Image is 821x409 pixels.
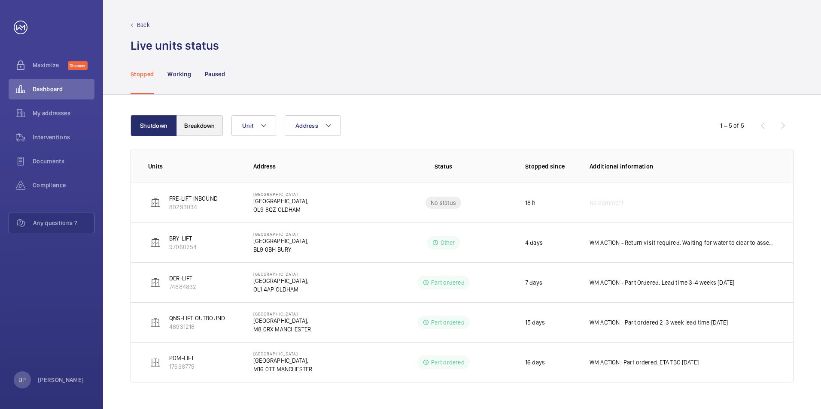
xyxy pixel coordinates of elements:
p: QNS-LIFT OUTBOUND [169,314,225,322]
p: 80293034 [169,203,218,211]
button: Breakdown [176,115,223,136]
p: WM ACTION- Part ordered. ETA TBC [DATE] [590,358,699,367]
button: Unit [231,115,276,136]
p: Status [381,162,505,171]
img: elevator.svg [150,277,161,288]
p: [GEOGRAPHIC_DATA], [253,237,308,245]
p: Units [148,162,240,171]
p: [GEOGRAPHIC_DATA], [253,277,308,285]
p: Part ordered [431,358,465,367]
span: No comment [590,198,624,207]
img: elevator.svg [150,317,161,328]
p: DP [18,376,26,384]
img: elevator.svg [150,198,161,208]
p: WM ACTION - Return visit required. Waiting for water to clear to assess damage [DATE] [590,238,776,247]
p: [PERSON_NAME] [38,376,84,384]
p: DER-LIFT [169,274,196,283]
p: M8 0RX MANCHESTER [253,325,311,334]
p: [GEOGRAPHIC_DATA] [253,232,308,237]
span: Compliance [33,181,94,189]
p: [GEOGRAPHIC_DATA] [253,351,312,356]
img: elevator.svg [150,357,161,367]
p: 74884832 [169,283,196,291]
p: 48931218 [169,322,225,331]
p: 97060254 [169,243,197,251]
span: Documents [33,157,94,165]
p: [GEOGRAPHIC_DATA], [253,316,311,325]
button: Shutdown [131,115,177,136]
button: Address [285,115,341,136]
p: Stopped since [525,162,576,171]
p: [GEOGRAPHIC_DATA], [253,356,312,365]
span: My addresses [33,109,94,117]
p: BRY-LIFT [169,234,197,243]
p: [GEOGRAPHIC_DATA] [253,271,308,277]
p: Address [253,162,375,171]
h1: Live units status [131,38,219,54]
p: M16 0TT MANCHESTER [253,365,312,373]
p: Part ordered [431,318,465,327]
p: 18 h [525,198,536,207]
span: Discover [68,61,88,70]
p: 7 days [525,278,542,287]
p: [GEOGRAPHIC_DATA], [253,197,308,205]
p: Other [441,238,455,247]
p: OL1 4AP OLDHAM [253,285,308,294]
p: 17938779 [169,362,195,371]
img: elevator.svg [150,238,161,248]
p: [GEOGRAPHIC_DATA] [253,192,308,197]
span: Maximize [33,61,68,69]
span: Address [295,122,318,129]
p: POM-LIFT [169,354,195,362]
p: Part ordered [431,278,465,287]
p: 15 days [525,318,545,327]
span: Dashboard [33,85,94,93]
p: Working [167,70,191,78]
span: Unit [242,122,253,129]
p: FRE-LIFT INBOUND [169,194,218,203]
p: No status [431,198,456,207]
p: Paused [205,70,225,78]
p: 4 days [525,238,543,247]
span: Interventions [33,133,94,141]
p: 16 days [525,358,545,367]
p: BL9 0BH BURY [253,245,308,254]
p: Additional information [590,162,776,171]
p: WM ACTION - Part ordered 2-3 week lead time [DATE] [590,318,728,327]
p: Back [137,21,150,29]
div: 1 – 5 of 5 [720,121,744,130]
span: Any questions ? [33,219,94,227]
p: WM ACTION - Part Ordered. Lead time 3-4 weeks [DATE] [590,278,734,287]
p: OL9 8QZ OLDHAM [253,205,308,214]
p: Stopped [131,70,154,78]
p: [GEOGRAPHIC_DATA] [253,311,311,316]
